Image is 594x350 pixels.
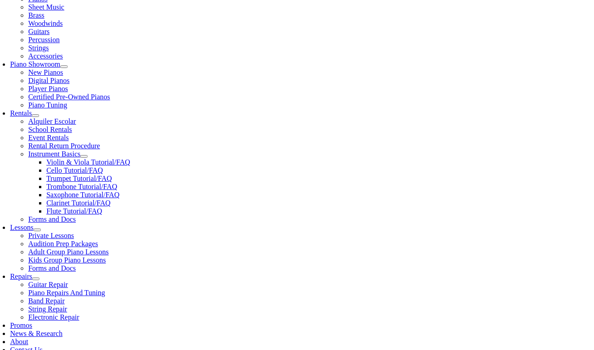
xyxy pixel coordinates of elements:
[28,289,105,297] a: Piano Repairs And Tuning
[10,109,32,117] a: Rentals
[28,3,64,11] a: Sheet Music
[28,297,64,305] a: Band Repair
[28,77,69,84] a: Digital Pianos
[28,93,110,101] a: Certified Pre-Owned Pianos
[46,183,117,190] a: Trombone Tutorial/FAQ
[28,256,106,264] a: Kids Group Piano Lessons
[32,114,39,117] button: Open submenu of Rentals
[10,224,34,231] a: Lessons
[10,330,63,337] a: News & Research
[28,52,63,60] a: Accessories
[28,281,68,288] a: Guitar Repair
[80,155,88,158] button: Open submenu of Instrument Basics
[28,313,79,321] a: Electronic Repair
[28,36,59,44] a: Percussion
[46,191,119,199] a: Saxophone Tutorial/FAQ
[10,272,32,280] a: Repairs
[28,68,63,76] a: New Pianos
[60,65,68,68] button: Open submenu of Piano Showroom
[28,134,69,141] a: Event Rentals
[28,117,76,125] a: Alquiler Escolar
[46,158,130,166] a: Violin & Viola Tutorial/FAQ
[28,19,63,27] a: Woodwinds
[28,28,49,35] a: Guitars
[28,44,49,52] a: Strings
[28,248,108,256] a: Adult Group Piano Lessons
[28,232,74,239] a: Private Lessons
[28,215,76,223] a: Forms and Docs
[46,175,112,182] a: Trumpet Tutorial/FAQ
[46,166,103,174] a: Cello Tutorial/FAQ
[32,277,39,280] button: Open submenu of Repairs
[10,321,32,329] a: Promos
[28,126,72,133] a: School Rentals
[34,228,41,231] button: Open submenu of Lessons
[28,85,68,92] a: Player Pianos
[10,60,60,68] a: Piano Showroom
[28,150,80,158] a: Instrument Basics
[28,101,67,109] a: Piano Tuning
[28,305,67,313] a: String Repair
[28,264,76,272] a: Forms and Docs
[28,142,100,150] a: Rental Return Procedure
[10,338,28,345] a: About
[28,240,98,248] a: Audition Prep Packages
[46,207,102,215] a: Flute Tutorial/FAQ
[46,199,111,207] a: Clarinet Tutorial/FAQ
[28,11,44,19] a: Brass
